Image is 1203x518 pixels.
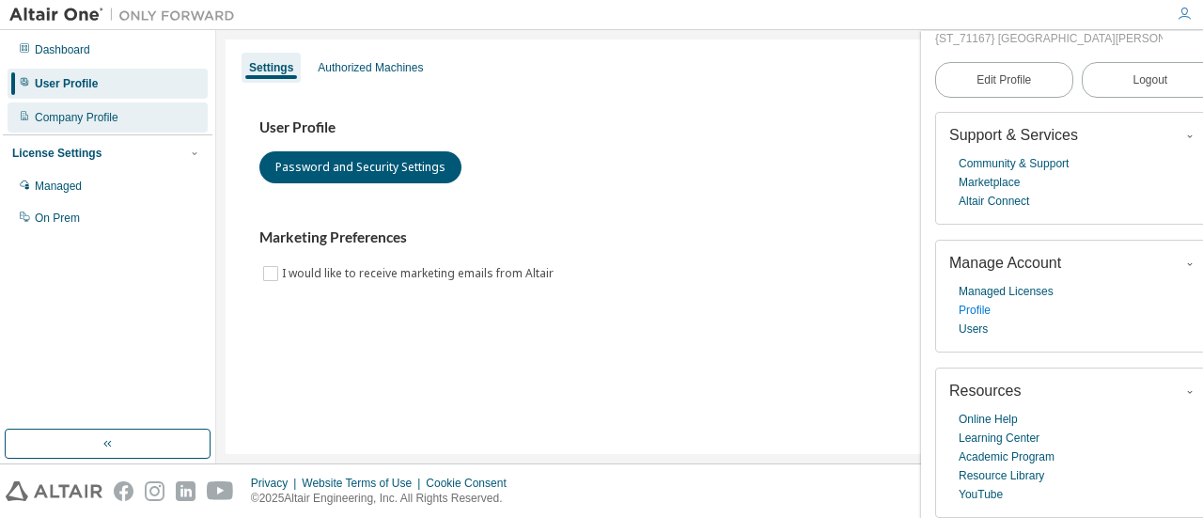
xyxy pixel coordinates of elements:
[959,485,1003,504] a: YouTube
[302,476,426,491] div: Website Terms of Use
[959,173,1020,192] a: Marketplace
[114,481,133,501] img: facebook.svg
[35,211,80,226] div: On Prem
[282,262,557,285] label: I would like to receive marketing emails from Altair
[959,320,988,338] a: Users
[145,481,164,501] img: instagram.svg
[259,228,1160,247] h3: Marketing Preferences
[207,481,234,501] img: youtube.svg
[935,29,1163,48] div: {ST_71167} [GEOGRAPHIC_DATA][PERSON_NAME]
[176,481,195,501] img: linkedin.svg
[259,118,1160,137] h3: User Profile
[249,60,293,75] div: Settings
[318,60,423,75] div: Authorized Machines
[959,447,1055,466] a: Academic Program
[976,72,1031,87] span: Edit Profile
[949,127,1078,143] span: Support & Services
[6,481,102,501] img: altair_logo.svg
[959,301,991,320] a: Profile
[959,192,1029,211] a: Altair Connect
[959,466,1044,485] a: Resource Library
[959,410,1018,429] a: Online Help
[9,6,244,24] img: Altair One
[949,255,1061,271] span: Manage Account
[935,62,1073,98] a: Edit Profile
[959,429,1039,447] a: Learning Center
[259,151,461,183] button: Password and Security Settings
[1133,71,1167,89] span: Logout
[959,282,1054,301] a: Managed Licenses
[251,476,302,491] div: Privacy
[35,42,90,57] div: Dashboard
[12,146,102,161] div: License Settings
[426,476,517,491] div: Cookie Consent
[251,491,518,507] p: © 2025 Altair Engineering, Inc. All Rights Reserved.
[35,110,118,125] div: Company Profile
[35,179,82,194] div: Managed
[959,154,1069,173] a: Community & Support
[35,76,98,91] div: User Profile
[949,383,1021,399] span: Resources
